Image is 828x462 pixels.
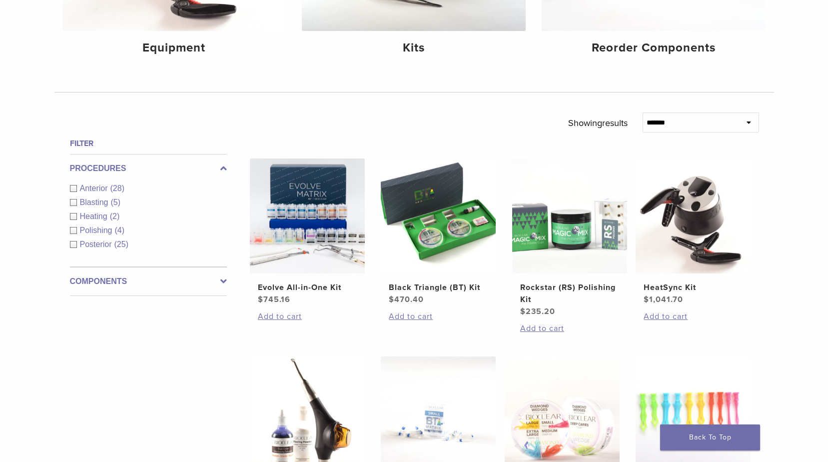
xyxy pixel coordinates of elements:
[249,158,366,305] a: Evolve All-in-One KitEvolve All-in-One Kit $745.16
[520,306,526,316] span: $
[310,39,518,57] h4: Kits
[114,240,128,248] span: (25)
[110,184,124,192] span: (28)
[660,424,760,450] a: Back To Top
[114,226,124,234] span: (4)
[250,158,365,273] img: Evolve All-in-One Kit
[258,310,357,322] a: Add to cart: “Evolve All-in-One Kit”
[635,158,752,305] a: HeatSync KitHeatSync Kit $1,041.70
[80,226,115,234] span: Polishing
[568,112,628,133] p: Showing results
[512,158,627,273] img: Rockstar (RS) Polishing Kit
[381,158,496,273] img: Black Triangle (BT) Kit
[636,158,751,273] img: HeatSync Kit
[110,198,120,206] span: (5)
[520,322,619,334] a: Add to cart: “Rockstar (RS) Polishing Kit”
[644,310,743,322] a: Add to cart: “HeatSync Kit”
[80,212,110,220] span: Heating
[70,137,227,149] h4: Filter
[644,294,649,304] span: $
[389,294,394,304] span: $
[520,306,555,316] bdi: 235.20
[110,212,120,220] span: (2)
[80,240,114,248] span: Posterior
[70,275,227,287] label: Components
[258,294,263,304] span: $
[512,158,628,317] a: Rockstar (RS) Polishing KitRockstar (RS) Polishing Kit $235.20
[389,294,424,304] bdi: 470.40
[520,281,619,305] h2: Rockstar (RS) Polishing Kit
[380,158,497,305] a: Black Triangle (BT) KitBlack Triangle (BT) Kit $470.40
[70,162,227,174] label: Procedures
[644,294,683,304] bdi: 1,041.70
[80,184,110,192] span: Anterior
[258,294,290,304] bdi: 745.16
[389,310,488,322] a: Add to cart: “Black Triangle (BT) Kit”
[389,281,488,293] h2: Black Triangle (BT) Kit
[80,198,111,206] span: Blasting
[550,39,758,57] h4: Reorder Components
[70,39,278,57] h4: Equipment
[644,281,743,293] h2: HeatSync Kit
[258,281,357,293] h2: Evolve All-in-One Kit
